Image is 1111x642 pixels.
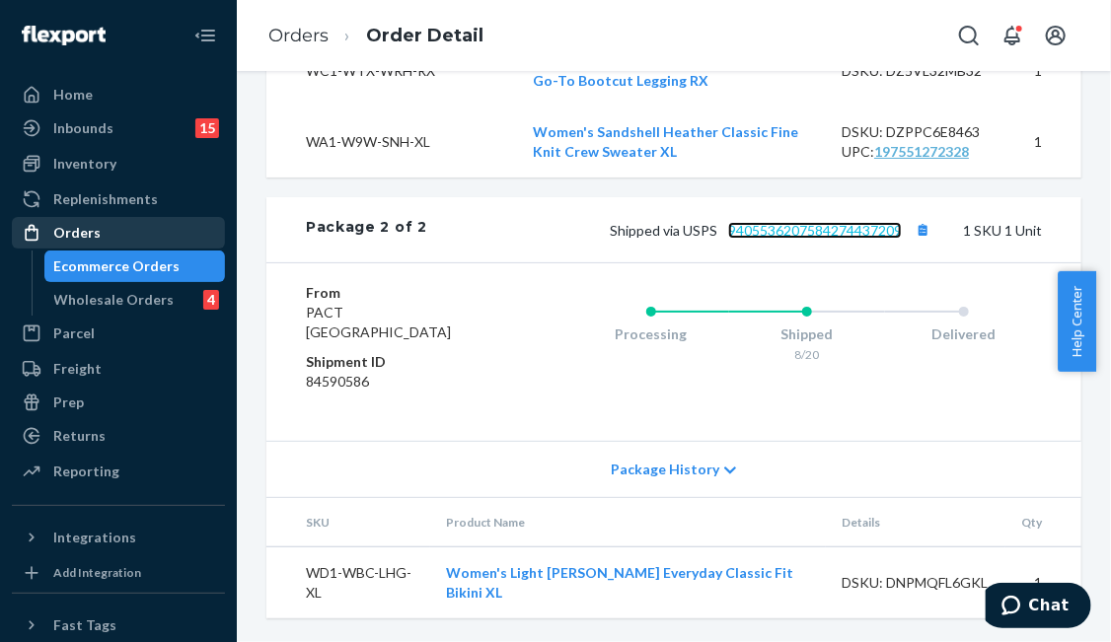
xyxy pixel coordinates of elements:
div: Package 2 of 2 [306,217,427,243]
a: Replenishments [12,183,225,215]
a: Ecommerce Orders [44,250,226,282]
div: Orders [53,223,101,243]
div: Returns [53,426,106,446]
div: Processing [572,324,729,344]
div: Inbounds [53,118,113,138]
div: 15 [195,118,219,138]
a: Prep [12,387,225,418]
td: WA1-W9W-SNH-XL [266,107,517,178]
div: Ecommerce Orders [54,256,181,276]
th: SKU [266,498,430,547]
a: Inventory [12,148,225,179]
div: Wholesale Orders [54,290,175,310]
a: Order Detail [366,25,483,46]
td: 1 [1005,547,1081,619]
th: Qty [1005,498,1081,547]
td: 1 [1005,107,1081,178]
div: 8/20 [729,346,886,363]
a: Orders [268,25,329,46]
dt: From [306,283,493,303]
div: DSKU: DZPPC6E8463 [842,122,990,142]
div: Fast Tags [53,615,116,635]
span: PACT [GEOGRAPHIC_DATA] [306,304,451,340]
button: Close Navigation [185,16,225,55]
span: Shipped via USPS [610,222,935,239]
div: Parcel [53,323,95,343]
a: Reporting [12,456,225,487]
button: Open notifications [993,16,1032,55]
div: 1 SKU 1 Unit [427,217,1042,243]
div: Add Integration [53,564,141,581]
button: Copy tracking number [910,217,935,243]
div: UPC: [842,142,990,162]
td: WD1-WBC-LHG-XL [266,547,430,619]
dt: Shipment ID [306,352,493,372]
a: Parcel [12,318,225,349]
div: Reporting [53,462,119,481]
button: Open account menu [1036,16,1075,55]
span: 197551272328 [874,143,969,160]
a: Inbounds15 [12,112,225,144]
div: Freight [53,359,102,379]
button: Fast Tags [12,609,225,641]
div: DSKU: DNPMQFL6GKL [842,573,990,593]
div: Shipped [729,324,886,344]
div: Replenishments [53,189,158,209]
span: Package History [611,460,719,479]
div: Home [53,85,93,105]
a: Freight [12,353,225,385]
iframe: Opens a widget where you can chat to one of our agents [986,583,1091,632]
div: Delivered [885,324,1042,344]
button: Integrations [12,522,225,553]
th: Details [826,498,1005,547]
div: 4 [203,290,219,310]
div: Inventory [53,154,116,174]
a: Returns [12,420,225,452]
a: Wholesale Orders4 [44,284,226,316]
dd: 84590586 [306,372,493,392]
a: Orders [12,217,225,249]
a: Women's Sandshell Heather Classic Fine Knit Crew Sweater XL [533,123,798,160]
button: Help Center [1058,271,1096,372]
div: Prep [53,392,84,412]
img: Flexport logo [22,26,106,45]
button: Open Search Box [949,16,989,55]
a: 9405536207584274437209 [728,222,902,239]
a: Women's Winter [PERSON_NAME] On the Go-To Bootcut Legging RX [533,52,809,89]
th: Product Name [430,498,826,547]
a: Add Integration [12,561,225,585]
div: Integrations [53,528,136,547]
a: Women's Light [PERSON_NAME] Everyday Classic Fit Bikini XL [446,564,793,601]
a: Home [12,79,225,110]
ol: breadcrumbs [253,7,499,65]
